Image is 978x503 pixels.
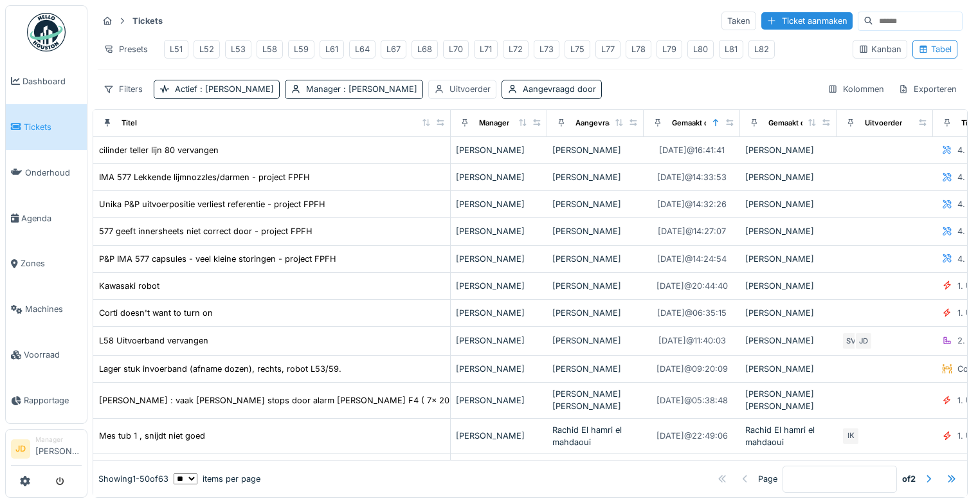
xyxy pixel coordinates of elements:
div: Aangevraagd door [523,83,596,95]
div: [PERSON_NAME] [456,307,542,319]
div: Mes tub 1 , snijdt niet goed [99,430,205,442]
div: Filters [98,80,149,98]
a: Rapportage [6,378,87,423]
div: [PERSON_NAME] [745,334,831,347]
li: [PERSON_NAME] [35,435,82,462]
div: Rachid El hamri el mahdaoui [552,424,638,448]
div: [DATE] @ 14:33:53 [657,171,727,183]
div: L53 [231,43,246,55]
div: L79 [662,43,676,55]
div: [PERSON_NAME] [552,225,638,237]
div: [PERSON_NAME] [745,363,831,375]
div: [PERSON_NAME] [456,144,542,156]
div: Gemaakt op [672,118,713,129]
span: Voorraad [24,349,82,361]
a: Agenda [6,196,87,241]
div: L72 [509,43,523,55]
a: Voorraad [6,332,87,378]
div: [PERSON_NAME] [456,334,542,347]
div: Page [758,473,777,485]
div: [PERSON_NAME] [745,225,831,237]
div: [DATE] @ 22:49:06 [657,430,728,442]
div: IK [842,427,860,445]
div: Corti doesn't want to turn on [99,307,213,319]
div: [PERSON_NAME] [456,225,542,237]
div: L58 Uitvoerband vervangen [99,334,208,347]
div: [PERSON_NAME] [456,253,542,265]
div: [PERSON_NAME] [745,253,831,265]
div: Actief [175,83,274,95]
div: Ticket aanmaken [761,12,853,30]
div: [PERSON_NAME] [552,334,638,347]
div: [PERSON_NAME] [456,430,542,442]
div: P&P IMA 577 capsules - veel kleine storingen - project FPFH [99,253,336,265]
div: [PERSON_NAME] [552,280,638,292]
div: L52 [199,43,214,55]
a: JD Manager[PERSON_NAME] [11,435,82,466]
div: [PERSON_NAME] [456,280,542,292]
div: Uitvoerder [865,118,902,129]
div: Tabel [918,43,952,55]
div: 577 geeft innersheets niet correct door - project FPFH [99,225,312,237]
div: L73 [539,43,554,55]
a: Tickets [6,104,87,150]
span: Dashboard [23,75,82,87]
div: Exporteren [892,80,963,98]
span: Tickets [24,121,82,133]
div: L67 [386,43,401,55]
span: Machines [25,303,82,315]
div: L58 [262,43,277,55]
a: Onderhoud [6,150,87,196]
div: IMA 577 Lekkende lijmnozzles/darmen - project FPFH [99,171,310,183]
div: [DATE] @ 11:40:03 [658,334,726,347]
div: [DATE] @ 09:20:09 [657,363,728,375]
span: : [PERSON_NAME] [197,84,274,94]
div: [PERSON_NAME] [745,198,831,210]
div: [DATE] @ 20:44:40 [657,280,728,292]
div: [PERSON_NAME] : vaak [PERSON_NAME] stops door alarm [PERSON_NAME] F4 ( 7x 20 min aan en uit te ze... [99,394,547,407]
div: Rachid El hamri el mahdaoui [745,424,831,448]
span: Agenda [21,212,82,224]
div: JD [855,332,873,350]
div: L64 [355,43,370,55]
div: [DATE] @ 06:35:15 [657,307,727,319]
div: Presets [98,40,154,59]
div: Gemaakt door [768,118,817,129]
div: Taken [721,12,756,30]
div: [PERSON_NAME] [745,171,831,183]
div: Manager [479,118,509,129]
div: [PERSON_NAME] [456,363,542,375]
div: [PERSON_NAME] [552,144,638,156]
div: [DATE] @ 05:38:48 [657,394,728,407]
div: Kawasaki robot [99,280,159,292]
div: [PERSON_NAME] [456,394,542,407]
span: Rapportage [24,394,82,407]
div: Unika P&P uitvoerpositie verliest referentie - project FPFH [99,198,325,210]
div: [DATE] @ 14:32:26 [657,198,727,210]
div: [PERSON_NAME] [745,280,831,292]
div: Manager [306,83,417,95]
div: [DATE] @ 14:27:07 [658,225,726,237]
div: L51 [170,43,183,55]
div: L78 [631,43,646,55]
a: Machines [6,287,87,333]
a: Dashboard [6,59,87,104]
div: Showing 1 - 50 of 63 [98,473,168,485]
div: [PERSON_NAME] [552,253,638,265]
div: L70 [449,43,463,55]
a: Zones [6,241,87,287]
div: Manager [35,435,82,444]
div: Kolommen [822,80,890,98]
div: L77 [601,43,615,55]
div: items per page [174,473,260,485]
div: [PERSON_NAME] [PERSON_NAME] [552,388,638,412]
strong: of 2 [902,473,916,485]
div: L80 [693,43,708,55]
div: L61 [325,43,338,55]
div: [PERSON_NAME] [552,171,638,183]
div: L75 [570,43,584,55]
img: Badge_color-CXgf-gQk.svg [27,13,66,51]
div: [PERSON_NAME] [745,144,831,156]
div: [DATE] @ 16:41:41 [659,144,725,156]
div: L68 [417,43,432,55]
